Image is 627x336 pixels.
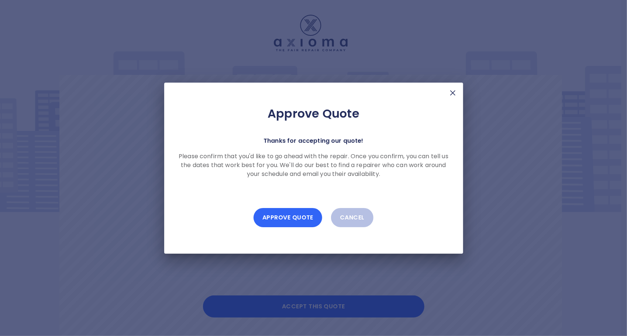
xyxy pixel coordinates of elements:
button: Approve Quote [254,208,322,227]
p: Thanks for accepting our quote! [263,136,364,146]
img: X Mark [448,89,457,97]
p: Please confirm that you'd like to go ahead with the repair. Once you confirm, you can tell us the... [176,152,451,179]
button: Cancel [331,208,373,227]
h2: Approve Quote [176,106,451,121]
